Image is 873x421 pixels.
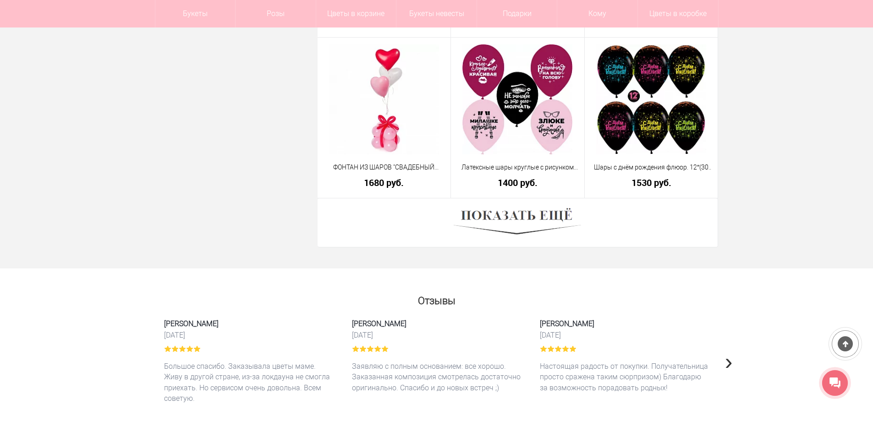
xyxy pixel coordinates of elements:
[725,348,733,375] span: Next
[591,178,712,187] a: 1530 руб.
[454,205,581,240] img: Показать ещё
[324,178,445,187] a: 1680 руб.
[540,361,709,393] p: Настоящая радость от покупки. Получательница просто сражена таким сюрпризом) Благодарю за возможн...
[540,330,709,340] time: [DATE]
[352,330,522,340] time: [DATE]
[164,318,334,329] span: [PERSON_NAME]
[596,44,706,154] img: Шары с днём рождения флюор. 12″(30 см) 6 шт.
[540,318,709,329] span: [PERSON_NAME]
[591,163,712,172] a: Шары с днём рождения флюор. 12″(30 см) 6 шт.
[352,361,522,393] p: Заявляю с полным основанием: все хорошо. Заказанная композиция смотрелась достаточно оригинально....
[462,44,572,154] img: Латексные шары круглые с рисунком истинной леди 5 шт.
[457,163,578,172] a: Латексные шары круглые с рисунком истинной леди 5 шт.
[324,163,445,172] a: ФОНТАН ИЗ ШАРОВ "СВАДЕБНЫЙ ПОДАРОК"
[164,361,334,404] p: Большое спасибо. Заказывала цветы маме. Живу в другой стране, из-за локдауна не смогла приехать. ...
[454,219,581,226] a: Показать ещё
[352,318,522,329] span: [PERSON_NAME]
[457,178,578,187] a: 1400 руб.
[164,330,334,340] time: [DATE]
[155,291,719,306] h2: Отзывы
[329,44,439,154] img: ФОНТАН ИЗ ШАРОВ "СВАДЕБНЫЙ ПОДАРОК"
